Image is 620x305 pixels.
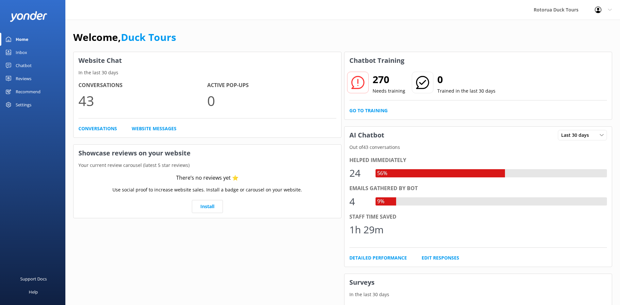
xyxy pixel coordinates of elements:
div: 9% [376,197,386,206]
h3: Showcase reviews on your website [74,145,341,162]
a: Go to Training [349,107,388,114]
div: Settings [16,98,31,111]
p: 43 [78,90,207,112]
a: Website Messages [132,125,176,132]
div: Home [16,33,28,46]
a: Detailed Performance [349,254,407,261]
div: Staff time saved [349,213,607,221]
div: Emails gathered by bot [349,184,607,193]
p: Out of 43 conversations [344,144,612,151]
div: Help [29,285,38,298]
p: 0 [207,90,336,112]
div: 4 [349,194,369,209]
p: Needs training [373,87,405,95]
div: Recommend [16,85,41,98]
h4: Conversations [78,81,207,90]
h3: Surveys [344,274,612,291]
a: Edit Responses [422,254,459,261]
span: Last 30 days [561,132,593,139]
h3: Website Chat [74,52,341,69]
div: Inbox [16,46,27,59]
img: yonder-white-logo.png [10,11,47,22]
p: In the last 30 days [74,69,341,76]
p: Use social proof to increase website sales. Install a badge or carousel on your website. [112,186,302,193]
div: Support Docs [20,272,47,285]
h3: Chatbot Training [344,52,409,69]
p: In the last 30 days [344,291,612,298]
h4: Active Pop-ups [207,81,336,90]
div: Reviews [16,72,31,85]
div: Chatbot [16,59,32,72]
p: Trained in the last 30 days [437,87,495,95]
p: Your current review carousel (latest 5 star reviews) [74,162,341,169]
h2: 270 [373,72,405,87]
div: 56% [376,169,389,178]
div: 24 [349,165,369,181]
a: Duck Tours [121,30,176,44]
h3: AI Chatbot [344,127,389,144]
div: 1h 29m [349,222,384,238]
div: There’s no reviews yet ⭐ [176,174,239,182]
a: Conversations [78,125,117,132]
div: Helped immediately [349,156,607,165]
h2: 0 [437,72,495,87]
a: Install [192,200,223,213]
h1: Welcome, [73,29,176,45]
